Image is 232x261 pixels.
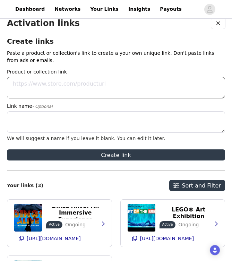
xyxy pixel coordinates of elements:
h2: Create links [7,37,225,45]
a: Networks [50,1,85,17]
div: We will suggest a name if you leave it blank. You can edit it later. [7,136,225,141]
p: Dinos Alive: An Immersive Experience [50,203,101,223]
a: Dashboard [11,1,49,17]
p: Ongoing [65,221,86,228]
p: Active [162,222,173,227]
a: Insights [124,1,154,17]
p: [URL][DOMAIN_NAME] [27,236,81,241]
div: avatar [206,4,213,15]
button: Create link [7,149,225,160]
p: Active [49,222,60,227]
button: [URL][DOMAIN_NAME] [128,233,218,244]
a: Your Links [86,1,123,17]
h2: Your links (3) [7,183,43,189]
label: Product or collection link [7,68,221,76]
img: Dinos Alive: An Immersive Experience - Montreal - Tickets | Fever [14,204,42,232]
p: Paste a product or collection's link to create a your own unique link. Don't paste links from ads... [7,50,225,64]
button: LEGO® Art Exhibition [160,207,218,218]
button: Dinos Alive: An Immersive Experience [46,207,105,218]
span: - Optional [32,104,53,109]
p: Ongoing [178,221,199,228]
p: LEGO® Art Exhibition [164,206,214,219]
h1: Activation links [7,18,80,28]
img: The Art of the Brick : Exposition d'art en LEGO® - Montréal - Billets | Fever [128,204,155,232]
label: Link name [7,103,221,110]
button: Sort and Filter [169,180,225,191]
div: Open Intercom Messenger [210,245,220,255]
a: Payouts [156,1,186,17]
button: [URL][DOMAIN_NAME] [14,233,105,244]
p: [URL][DOMAIN_NAME] [140,236,194,241]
